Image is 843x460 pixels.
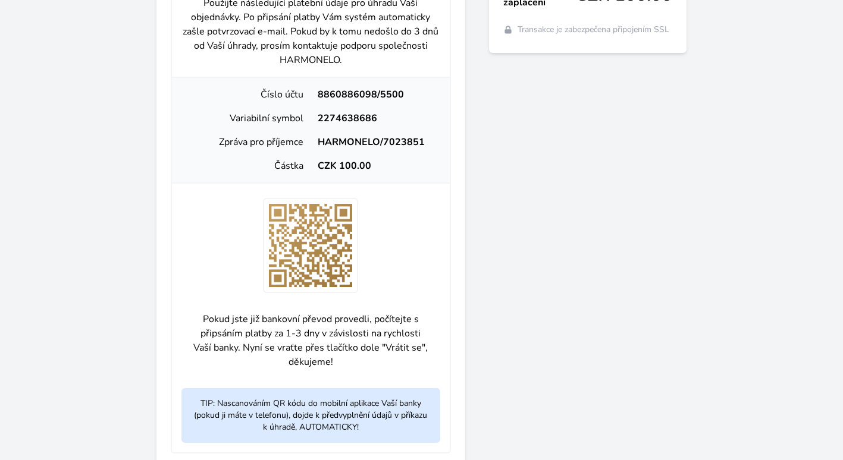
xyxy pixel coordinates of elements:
[311,87,440,102] div: 8860886098/5500
[181,159,311,173] div: Částka
[181,388,440,443] p: TIP: Nascanováním QR kódu do mobilní aplikace Vaší banky (pokud ji máte v telefonu), dojde k před...
[263,198,358,293] img: B2U8IYpugNbDAAAAAElFTkSuQmCC
[311,111,440,125] div: 2274638686
[181,111,311,125] div: Variabilní symbol
[518,24,669,36] span: Transakce je zabezpečena připojením SSL
[311,135,440,149] div: HARMONELO/7023851
[181,135,311,149] div: Zpráva pro příjemce
[181,87,311,102] div: Číslo účtu
[181,303,440,379] p: Pokud jste již bankovní převod provedli, počítejte s připsáním platby za 1-3 dny v závislosti na ...
[311,159,440,173] div: CZK 100.00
